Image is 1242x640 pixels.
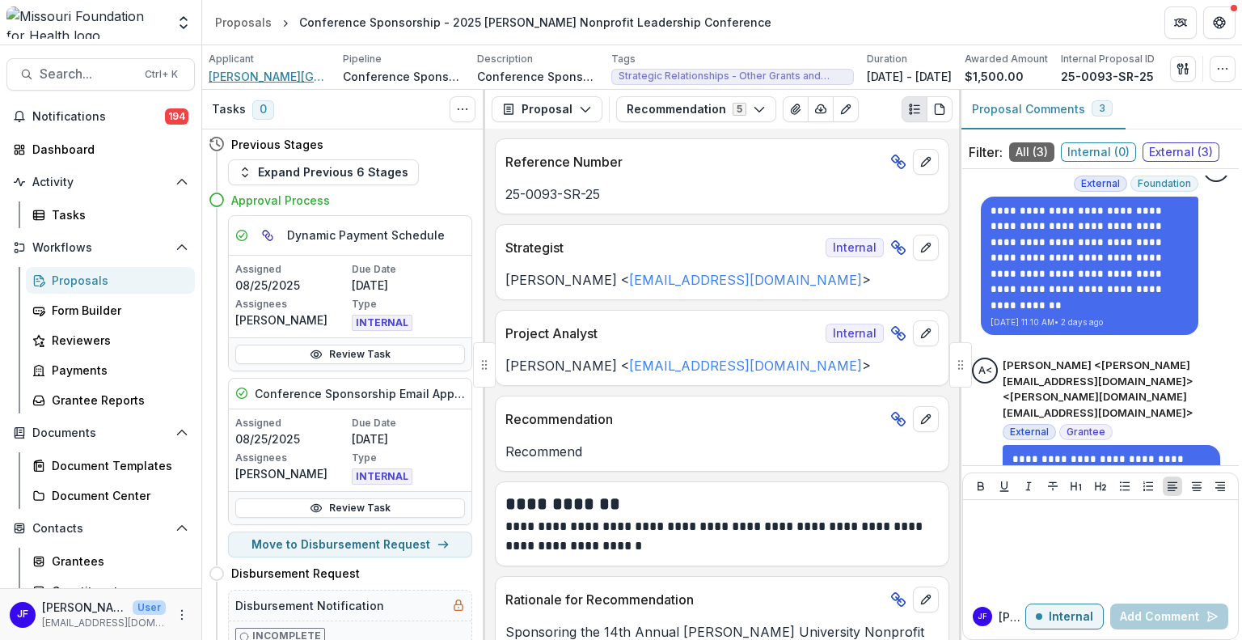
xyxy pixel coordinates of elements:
p: Assignees [235,297,349,312]
a: Proposals [26,267,195,294]
span: Search... [40,66,135,82]
span: Grantee [1067,426,1105,438]
div: Proposals [52,272,182,289]
button: Open Workflows [6,235,195,261]
button: Internal [1025,604,1104,629]
button: View dependent tasks [255,223,281,248]
h3: Tasks [212,103,246,117]
button: Align Left [1163,477,1182,496]
button: Move to Disbursement Request [228,532,472,557]
button: Notifications194 [6,104,195,129]
div: Constituents [52,583,182,600]
p: Rationale for Recommendation [505,590,884,609]
p: 08/25/2025 [235,430,349,447]
a: Review Task [235,345,465,364]
button: Heading 2 [1091,477,1110,496]
h4: Approval Process [231,192,330,209]
span: External [1081,178,1120,189]
a: Document Templates [26,452,195,479]
div: Dashboard [32,141,182,158]
button: Proposal Comments [959,90,1126,129]
a: Proposals [209,11,278,34]
span: 0 [252,100,274,120]
p: Reference Number [505,152,884,172]
p: [PERSON_NAME] < > [505,356,939,375]
span: All ( 3 ) [1009,142,1054,162]
div: Grantee Reports [52,392,182,409]
button: edit [913,320,939,346]
p: [PERSON_NAME] [235,312,349,328]
p: [DATE] - [DATE] [867,68,952,85]
p: Internal [1049,610,1093,624]
div: Payments [52,362,182,379]
div: Grantees [52,553,182,570]
p: Type [352,451,465,465]
p: Conference Sponsorship [343,68,464,85]
a: Grantee Reports [26,387,195,413]
p: Assigned [235,262,349,277]
a: [PERSON_NAME][GEOGRAPHIC_DATA] [209,68,330,85]
p: Filter: [969,142,1003,162]
button: More [172,605,192,625]
p: [DATE] 11:10 AM • 2 days ago [991,316,1189,328]
a: Grantees [26,548,195,574]
div: Jean Freeman-Crawford [978,612,987,621]
div: Form Builder [52,302,182,319]
button: edit [913,149,939,175]
div: Jean Freeman-Crawford [17,609,28,620]
button: Ordered List [1138,477,1158,496]
p: Assignees [235,451,349,465]
p: Recommendation [505,409,884,429]
button: Align Right [1210,477,1230,496]
a: [EMAIL_ADDRESS][DOMAIN_NAME] [629,358,862,374]
button: Bullet List [1115,477,1134,496]
button: Toggle View Cancelled Tasks [450,96,475,122]
span: Internal ( 0 ) [1061,142,1136,162]
button: Align Center [1187,477,1206,496]
span: Internal [826,238,884,257]
div: Conference Sponsorship - 2025 [PERSON_NAME] Nonprofit Leadership Conference [299,14,771,31]
button: PDF view [927,96,953,122]
p: [EMAIL_ADDRESS][DOMAIN_NAME] [42,616,166,630]
a: [EMAIL_ADDRESS][DOMAIN_NAME] [629,272,862,288]
button: Italicize [1019,477,1038,496]
div: Document Center [52,487,182,504]
button: edit [913,406,939,432]
p: 25-0093-SR-25 [1061,68,1154,85]
p: [PERSON_NAME] [999,608,1025,625]
h4: Disbursement Request [231,565,360,582]
p: Due Date [352,262,465,277]
button: Recommendation5 [616,96,776,122]
p: User [133,600,166,615]
button: Get Help [1203,6,1236,39]
button: Open Activity [6,169,195,195]
button: Open Contacts [6,515,195,541]
p: [DATE] [352,430,465,447]
div: Document Templates [52,457,182,474]
p: Strategist [505,238,819,257]
p: Tags [611,52,636,66]
p: Applicant [209,52,254,66]
button: edit [913,235,939,261]
button: Open entity switcher [172,6,195,39]
p: [PERSON_NAME] <[PERSON_NAME][EMAIL_ADDRESS][DOMAIN_NAME]> <[PERSON_NAME][DOMAIN_NAME][EMAIL_ADDRE... [1003,358,1229,421]
p: [PERSON_NAME] [235,465,349,482]
a: Tasks [26,201,195,228]
p: Project Analyst [505,324,819,343]
p: Due Date [352,416,465,430]
a: Dashboard [6,136,195,163]
img: Missouri Foundation for Health logo [6,6,166,39]
span: INTERNAL [352,315,412,331]
span: External [1010,426,1049,438]
button: Strike [1043,477,1062,496]
span: INTERNAL [352,468,412,485]
p: Pipeline [343,52,382,66]
a: Constituents [26,578,195,604]
p: [PERSON_NAME] < > [505,270,939,290]
button: Edit as form [833,96,859,122]
div: Reviewers [52,332,182,349]
span: Strategic Relationships - Other Grants and Contracts [619,70,847,82]
p: Assigned [235,416,349,430]
button: Heading 1 [1067,477,1086,496]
